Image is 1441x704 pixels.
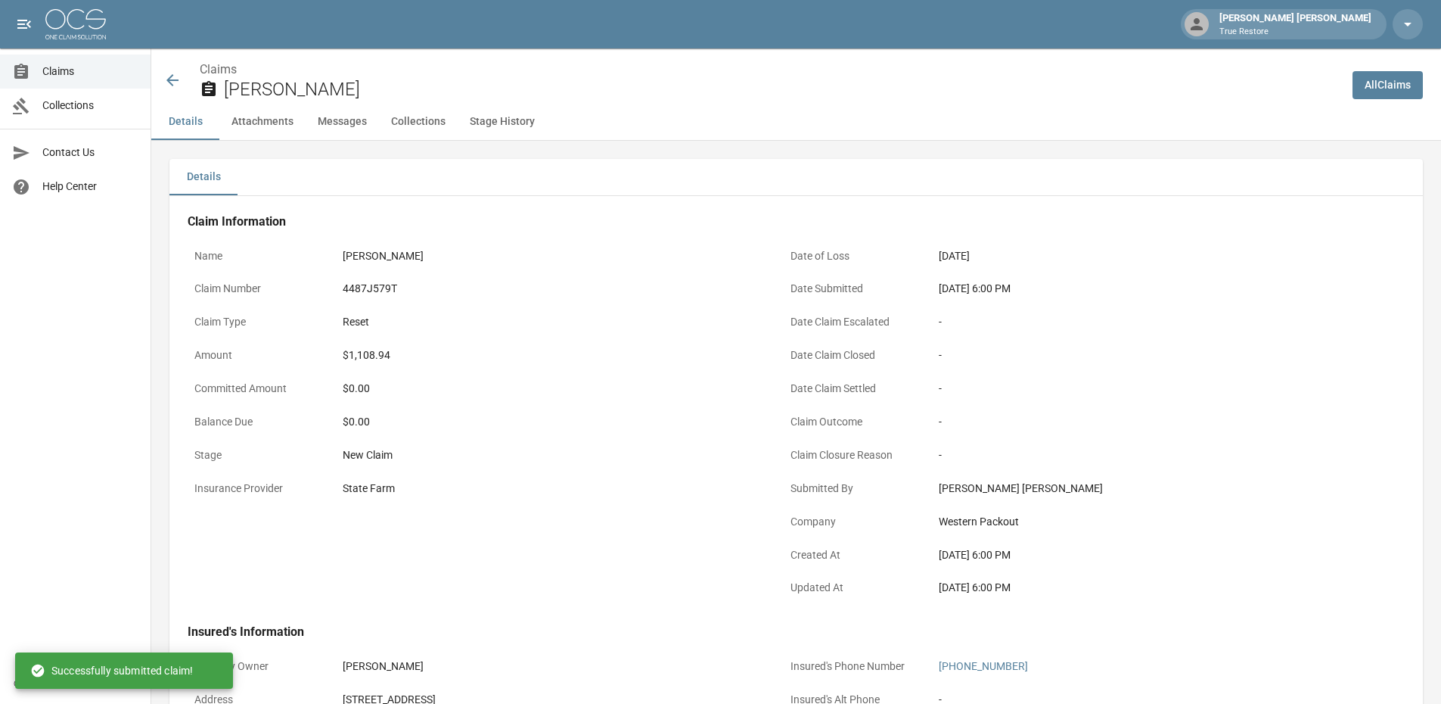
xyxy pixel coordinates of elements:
div: Western Packout [939,514,1355,530]
div: $0.00 [343,414,759,430]
h4: Insured's Information [188,625,1362,640]
p: Stage [188,441,324,470]
span: Contact Us [42,145,138,160]
a: [PHONE_NUMBER] [939,660,1028,672]
div: details tabs [169,159,1423,195]
p: Submitted By [784,474,920,503]
div: [PERSON_NAME] [343,248,424,264]
p: Committed Amount [188,374,324,403]
p: True Restore [1219,26,1371,39]
div: - [939,447,1355,463]
div: - [939,414,1355,430]
span: Collections [42,98,138,114]
div: [DATE] [939,248,970,264]
p: Claim Closure Reason [784,441,920,470]
div: [PERSON_NAME] [PERSON_NAME] [1213,11,1377,38]
div: 4487J579T [343,281,397,297]
p: Date Claim Settled [784,374,920,403]
div: © 2025 One Claim Solution [14,676,137,691]
h4: Claim Information [188,214,1362,229]
button: Stage History [458,104,547,140]
button: Details [151,104,219,140]
p: Created At [784,540,920,570]
p: Amount [188,341,324,370]
a: AllClaims [1352,71,1423,99]
p: Claim Outcome [784,407,920,437]
p: Balance Due [188,407,324,437]
span: Help Center [42,179,138,195]
button: Details [169,159,238,195]
p: Property Owner [188,652,324,681]
div: $1,108.94 [343,347,390,363]
p: Date Claim Closed [784,341,920,370]
p: Claim Type [188,307,324,337]
img: ocs-logo-white-transparent.png [45,9,106,39]
p: Claim Number [188,274,324,304]
p: Date Submitted [784,274,920,304]
div: - [939,314,1355,330]
p: Insurance Provider [188,474,324,503]
div: Successfully submitted claim! [30,657,193,684]
button: open drawer [9,9,39,39]
nav: breadcrumb [200,61,1340,79]
div: [PERSON_NAME] [343,659,424,674]
p: Updated At [784,573,920,603]
div: Reset [343,314,369,330]
div: anchor tabs [151,104,1441,140]
p: Name [188,241,324,271]
div: [DATE] 6:00 PM [939,281,1355,297]
div: - [939,347,1355,363]
button: Attachments [219,104,306,140]
button: Collections [379,104,458,140]
div: New Claim [343,447,759,463]
span: Claims [42,64,138,79]
p: Company [784,507,920,537]
div: $0.00 [343,381,759,397]
div: [DATE] 6:00 PM [939,547,1355,563]
p: Date of Loss [784,241,920,271]
div: [DATE] 6:00 PM [939,580,1355,596]
div: State Farm [343,481,395,497]
a: Claims [200,62,237,76]
p: Date Claim Escalated [784,307,920,337]
div: - [939,381,1355,397]
div: [PERSON_NAME] [PERSON_NAME] [939,481,1355,497]
h2: [PERSON_NAME] [224,79,1340,101]
button: Messages [306,104,379,140]
p: Insured's Phone Number [784,652,920,681]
